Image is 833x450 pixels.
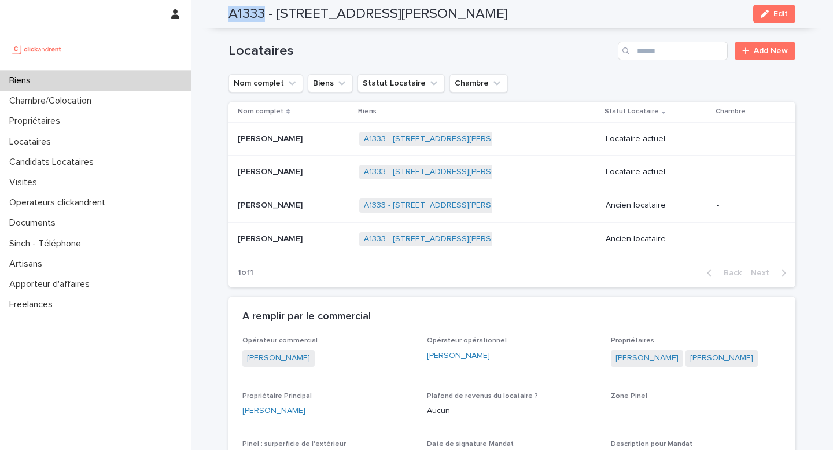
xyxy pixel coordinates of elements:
[746,268,795,278] button: Next
[611,441,692,448] span: Description pour Mandat
[427,350,490,362] a: [PERSON_NAME]
[618,42,728,60] input: Search
[427,441,514,448] span: Date de signature Mandat
[717,167,777,177] p: -
[615,352,679,364] a: [PERSON_NAME]
[357,74,445,93] button: Statut Locataire
[754,47,788,55] span: Add New
[364,134,532,144] a: A1333 - [STREET_ADDRESS][PERSON_NAME]
[228,223,795,256] tr: [PERSON_NAME][PERSON_NAME] A1333 - [STREET_ADDRESS][PERSON_NAME] Ancien locataire-
[242,405,305,417] a: [PERSON_NAME]
[308,74,353,93] button: Biens
[606,201,707,211] p: Ancien locataire
[5,116,69,127] p: Propriétaires
[611,337,654,344] span: Propriétaires
[238,232,305,244] p: [PERSON_NAME]
[238,132,305,144] p: [PERSON_NAME]
[698,268,746,278] button: Back
[690,352,753,364] a: [PERSON_NAME]
[449,74,508,93] button: Chambre
[242,337,318,344] span: Opérateur commercial
[9,38,65,61] img: UCB0brd3T0yccxBKYDjQ
[427,405,598,417] p: Aucun
[238,198,305,211] p: [PERSON_NAME]
[5,197,115,208] p: Operateurs clickandrent
[228,43,613,60] h1: Locataires
[5,279,99,290] p: Apporteur d'affaires
[364,201,532,211] a: A1333 - [STREET_ADDRESS][PERSON_NAME]
[717,234,777,244] p: -
[5,299,62,310] p: Freelances
[238,105,283,118] p: Nom complet
[228,259,263,287] p: 1 of 1
[753,5,795,23] button: Edit
[238,165,305,177] p: [PERSON_NAME]
[247,352,310,364] a: [PERSON_NAME]
[5,75,40,86] p: Biens
[228,74,303,93] button: Nom complet
[5,95,101,106] p: Chambre/Colocation
[5,157,103,168] p: Candidats Locataires
[228,122,795,156] tr: [PERSON_NAME][PERSON_NAME] A1333 - [STREET_ADDRESS][PERSON_NAME] Locataire actuel-
[606,234,707,244] p: Ancien locataire
[5,177,46,188] p: Visites
[717,201,777,211] p: -
[773,10,788,18] span: Edit
[611,393,647,400] span: Zone Pinel
[605,105,659,118] p: Statut Locataire
[611,405,782,417] p: -
[5,217,65,228] p: Documents
[735,42,795,60] a: Add New
[228,156,795,189] tr: [PERSON_NAME][PERSON_NAME] A1333 - [STREET_ADDRESS][PERSON_NAME] Locataire actuel-
[364,234,532,244] a: A1333 - [STREET_ADDRESS][PERSON_NAME]
[364,167,532,177] a: A1333 - [STREET_ADDRESS][PERSON_NAME]
[228,189,795,223] tr: [PERSON_NAME][PERSON_NAME] A1333 - [STREET_ADDRESS][PERSON_NAME] Ancien locataire-
[716,105,746,118] p: Chambre
[242,393,312,400] span: Propriétaire Principal
[242,441,346,448] span: Pinel : surperficie de l'extérieur
[751,269,776,277] span: Next
[5,137,60,147] p: Locataires
[228,6,508,23] h2: A1333 - [STREET_ADDRESS][PERSON_NAME]
[5,238,90,249] p: Sinch - Téléphone
[427,337,507,344] span: Opérateur opérationnel
[358,105,377,118] p: Biens
[717,269,742,277] span: Back
[242,311,371,323] h2: A remplir par le commercial
[717,134,777,144] p: -
[606,134,707,144] p: Locataire actuel
[606,167,707,177] p: Locataire actuel
[5,259,51,270] p: Artisans
[427,393,538,400] span: Plafond de revenus du locataire ?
